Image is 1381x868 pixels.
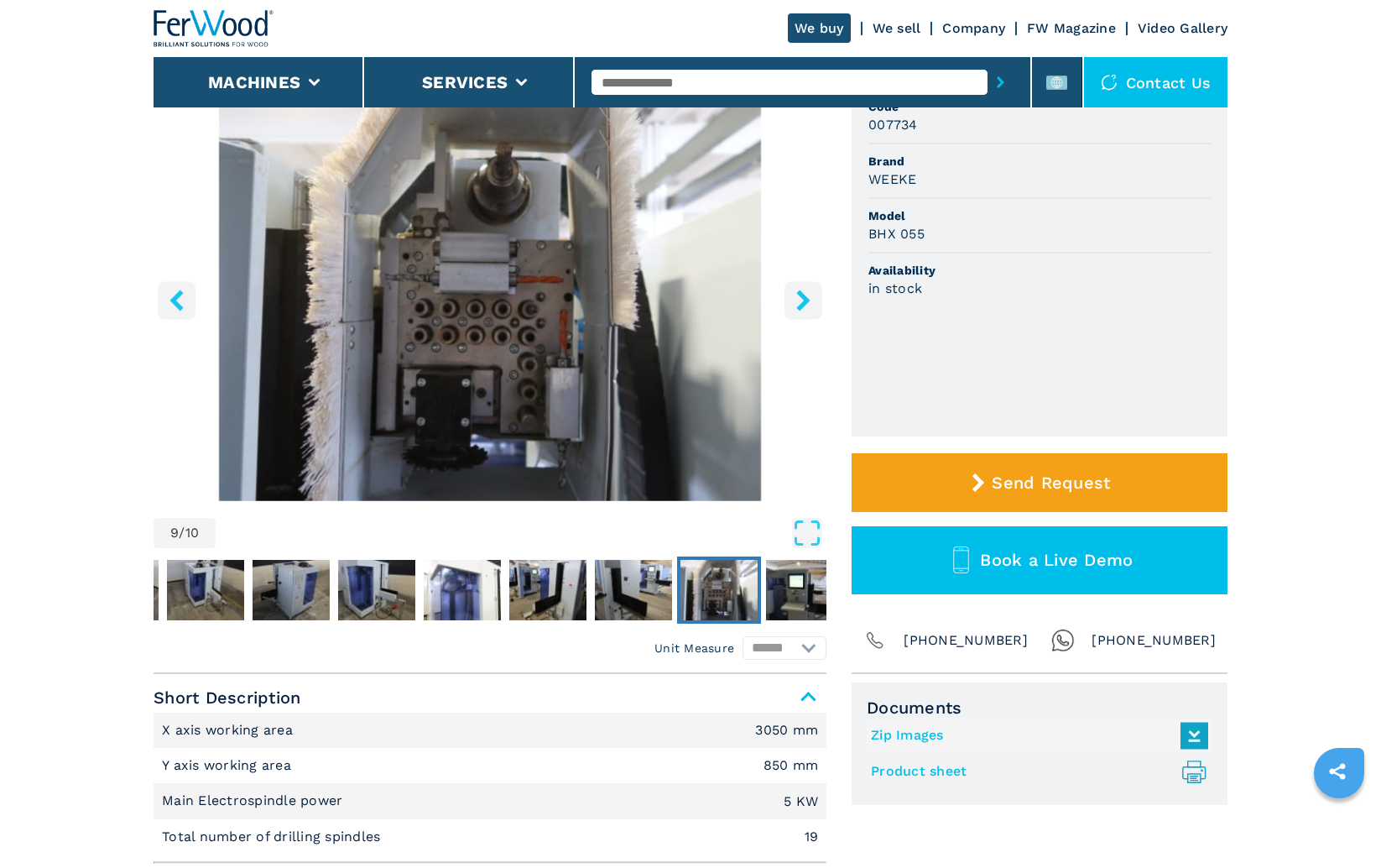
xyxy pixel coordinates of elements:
img: dec70cc7a83f30533413227ca9da4539 [766,560,843,620]
span: [PHONE_NUMBER] [904,629,1028,652]
button: Send Request [852,453,1227,512]
iframe: Chat [1310,792,1368,855]
span: Availability [868,262,1211,279]
img: 261274de2123ac0c4eec1deab2f5658b [167,560,244,620]
a: Product sheet [871,758,1200,786]
button: Go to Slide 9 [677,557,761,624]
em: 850 mm [763,759,819,772]
img: Vertical CNC Machine Centres WEEKE BHX 055 [154,94,826,501]
button: Go to Slide 5 [335,557,419,624]
button: submit-button [988,63,1014,102]
a: Company [942,20,1005,36]
div: Short Description [154,713,826,855]
span: Book a Live Demo [980,550,1133,570]
button: Go to Slide 8 [591,557,675,624]
em: 5 KW [784,795,818,808]
img: Whatsapp [1051,629,1075,652]
h3: in stock [868,279,922,298]
img: dc400760b8172ca368d9be7f8da15baa [680,560,758,620]
span: Short Description [154,682,826,713]
span: Send Request [992,473,1110,493]
a: Zip Images [871,722,1200,750]
em: 19 [805,830,819,844]
button: right-button [784,281,822,319]
a: FW Magazine [1027,20,1116,36]
button: Go to Slide 3 [164,557,248,624]
button: Machines [208,72,300,92]
span: Model [868,207,1211,224]
h3: 007734 [868,115,918,134]
span: Brand [868,153,1211,170]
img: a440df229578c42b9c02a3407956f114 [253,560,330,620]
img: Contact us [1101,74,1118,91]
button: Book a Live Demo [852,526,1227,594]
h3: WEEKE [868,170,916,189]
button: Open Fullscreen [220,518,822,548]
span: [PHONE_NUMBER] [1092,629,1216,652]
span: 9 [170,526,179,540]
a: Video Gallery [1138,20,1227,36]
button: Go to Slide 10 [763,557,847,624]
span: 10 [185,526,200,540]
div: Contact us [1084,57,1228,107]
a: We sell [873,20,921,36]
img: 15372cc534f580b03331da2be7bd385a [424,560,501,620]
h3: BHX 055 [868,224,925,243]
button: Services [422,72,508,92]
img: Phone [863,629,887,652]
button: Go to Slide 7 [506,557,590,624]
button: Go to Slide 6 [420,557,504,624]
div: Go to Slide 9 [154,94,826,501]
a: sharethis [1316,750,1358,792]
img: fc6f8dde236c92ba9d9d65da981b487e [338,560,415,620]
img: 9a5c7078abae8385607b57fab1bde2d8 [509,560,586,620]
p: Y axis working area [162,756,295,775]
em: Unit Measure [654,640,734,656]
a: We buy [788,13,851,43]
p: Main Electrospindle power [162,792,347,810]
img: Ferwood [154,10,274,47]
p: Total number of drilling spindles [162,828,385,846]
button: left-button [158,281,195,319]
em: 3050 mm [755,724,818,737]
span: / [179,526,185,540]
button: Go to Slide 4 [249,557,333,624]
p: X axis working area [162,721,297,740]
span: Documents [867,698,1212,718]
img: 792d53174da55c15a33774677c37f9e3 [595,560,672,620]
